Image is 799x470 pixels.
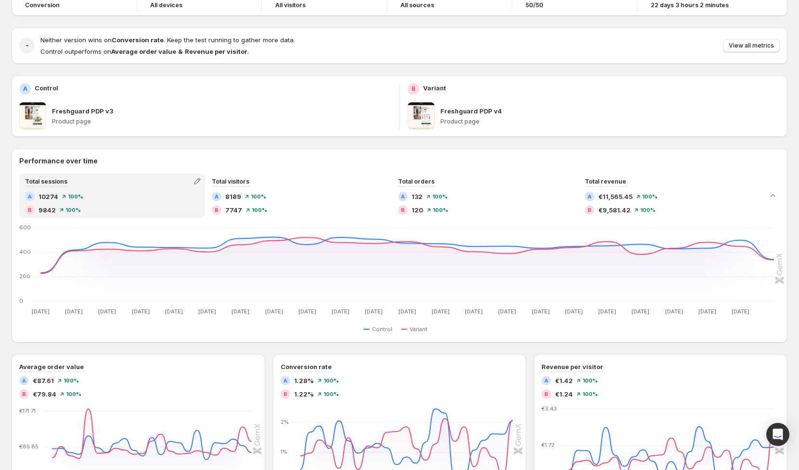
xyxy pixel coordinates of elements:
p: Freshguard PDP v4 [440,106,502,116]
text: [DATE] [565,308,583,315]
h2: A [23,85,27,93]
span: €1.24 [555,389,573,399]
span: Neither version wins on . Keep the test running to gather more data. [40,36,295,44]
text: [DATE] [631,308,649,315]
span: 100 % [252,207,267,213]
h2: A [22,378,26,383]
span: 100 % [323,378,339,383]
span: Total revenue [585,178,626,185]
h2: A [401,194,405,199]
span: 100 % [68,194,83,199]
span: 120 [412,205,423,215]
h2: B [412,85,415,93]
h4: All visitors [275,1,306,9]
p: Product page [440,118,780,125]
text: 600 [19,224,31,231]
h2: A [544,378,548,383]
span: 100 % [66,391,81,397]
button: Collapse chart [766,189,780,202]
span: 7747 [225,205,242,215]
span: Total orders [398,178,435,185]
span: 100 % [582,391,598,397]
text: [DATE] [698,308,716,315]
div: Open Intercom Messenger [766,423,789,446]
h2: Performance over time [19,156,780,166]
text: 2% [281,419,289,425]
text: [DATE] [232,308,249,315]
text: [DATE] [165,308,183,315]
p: Variant [423,83,446,93]
span: €1.42 [555,376,573,385]
strong: Revenue per visitor [185,48,247,55]
span: 1.28% [294,376,314,385]
text: €3.43 [541,405,557,412]
text: [DATE] [332,308,349,315]
button: Variant [401,323,431,335]
strong: Conversion rate [112,36,164,44]
h2: - [26,41,29,50]
h3: Revenue per visitor [541,362,603,371]
span: Total visitors [212,178,249,185]
text: [DATE] [32,308,50,315]
text: [DATE] [732,308,749,315]
p: Freshguard PDP v3 [52,106,113,116]
text: 1% [281,448,287,455]
h2: A [215,194,219,199]
span: 100 % [251,194,266,199]
h2: B [544,391,548,397]
h3: Average order value [19,362,84,371]
button: View all metrics [723,39,780,52]
text: 0 [19,297,23,304]
text: €85.85 [19,443,39,450]
text: [DATE] [465,308,483,315]
span: 100 % [582,378,598,383]
text: [DATE] [298,308,316,315]
span: 1.22% [294,389,314,399]
text: 400 [19,248,31,255]
text: 200 [19,273,30,280]
strong: Average order value [111,48,176,55]
span: €87.61 [33,376,54,385]
text: [DATE] [432,308,450,315]
text: €171.71 [19,408,36,414]
h2: A [284,378,287,383]
span: 100 % [642,194,657,199]
span: 100 % [432,194,448,199]
p: Product page [52,118,392,125]
span: 132 [412,192,423,201]
text: [DATE] [365,308,383,315]
h2: A [28,194,32,199]
span: 50/50 [526,1,543,9]
span: 8189 [225,192,241,201]
h2: B [401,207,405,213]
h2: B [588,207,592,213]
span: 22 days 3 hours 2 minutes [651,1,729,9]
span: €11,565.45 [598,192,632,201]
text: [DATE] [598,308,616,315]
img: Freshguard PDP v4 [408,102,435,129]
p: Control [35,83,58,93]
h2: A [588,194,592,199]
span: 100 % [323,391,339,397]
h2: B [22,391,26,397]
span: €79.84 [33,389,56,399]
span: Variant [410,325,427,333]
span: 100 % [65,207,81,213]
text: [DATE] [198,308,216,315]
span: 100 % [640,207,656,213]
img: Freshguard PDP v3 [19,102,46,129]
h2: B [215,207,219,213]
span: Control outperforms on . [40,48,249,55]
text: [DATE] [132,308,150,315]
text: [DATE] [498,308,516,315]
span: 100 % [433,207,448,213]
text: [DATE] [265,308,283,315]
text: [DATE] [65,308,83,315]
h3: Conversion rate [281,362,332,371]
text: [DATE] [532,308,550,315]
span: 100 % [64,378,79,383]
text: [DATE] [665,308,683,315]
h4: All sources [400,1,434,9]
button: Control [363,323,396,335]
text: [DATE] [98,308,116,315]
